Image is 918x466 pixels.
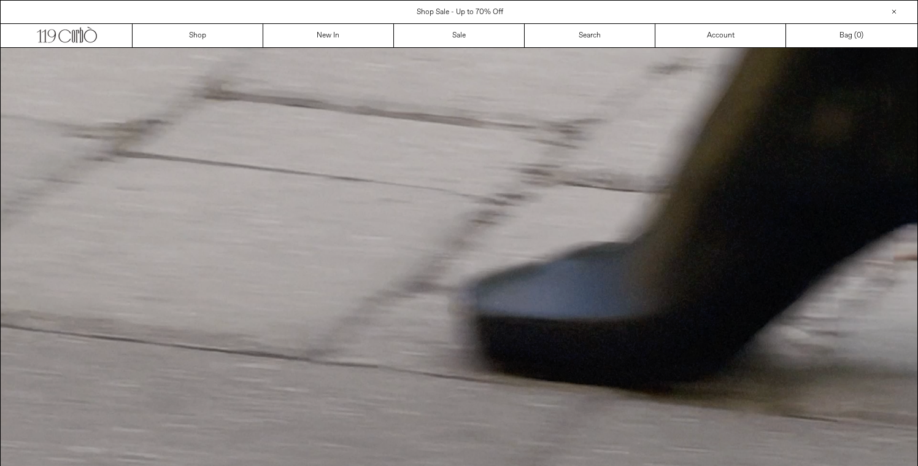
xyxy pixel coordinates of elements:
[394,24,525,47] a: Sale
[857,30,863,41] span: )
[525,24,655,47] a: Search
[133,24,263,47] a: Shop
[857,31,861,41] span: 0
[655,24,786,47] a: Account
[263,24,394,47] a: New In
[786,24,917,47] a: Bag ()
[417,7,503,17] a: Shop Sale - Up to 70% Off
